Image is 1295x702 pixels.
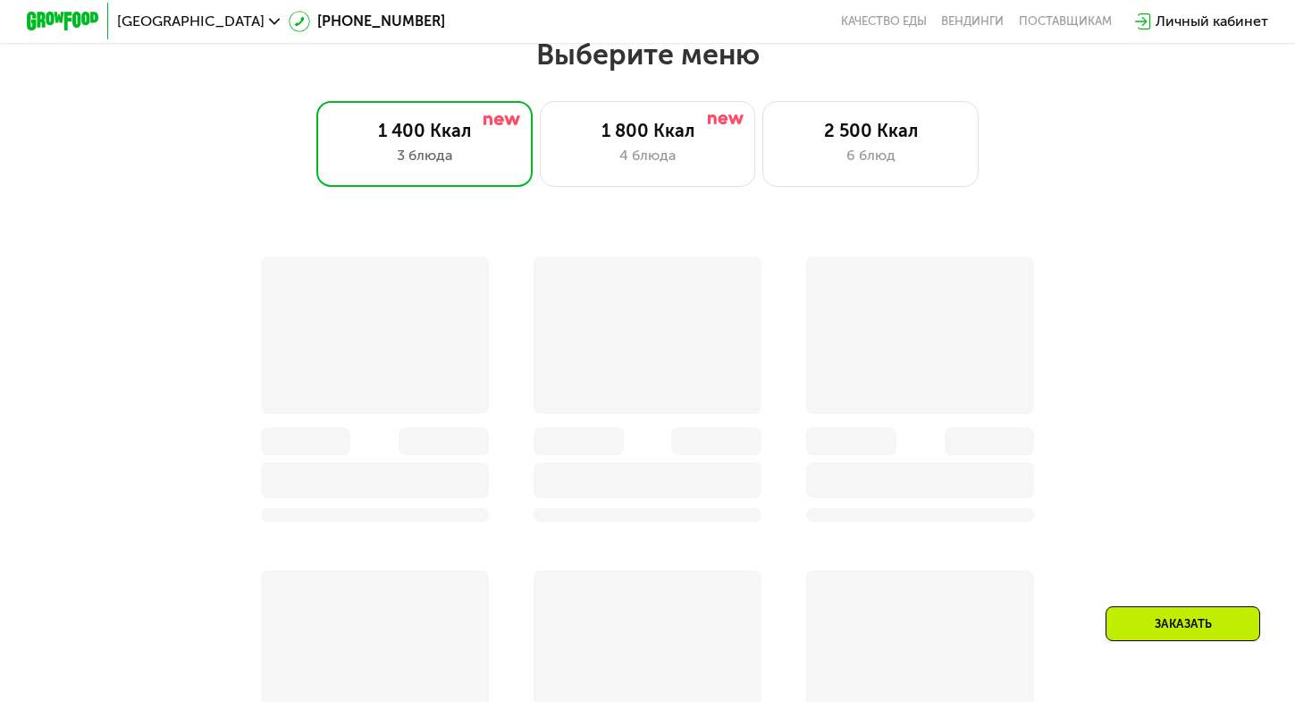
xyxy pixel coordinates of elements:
[335,145,513,166] div: 3 блюда
[335,120,513,141] div: 1 400 Ккал
[559,120,736,141] div: 1 800 Ккал
[559,145,736,166] div: 4 блюда
[117,14,265,29] span: [GEOGRAPHIC_DATA]
[1106,606,1260,641] div: Заказать
[57,37,1237,72] h2: Выберите меню
[941,14,1004,29] a: Вендинги
[289,11,445,32] a: [PHONE_NUMBER]
[1156,11,1268,32] div: Личный кабинет
[781,145,959,166] div: 6 блюд
[1019,14,1112,29] div: поставщикам
[841,14,927,29] a: Качество еды
[781,120,959,141] div: 2 500 Ккал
